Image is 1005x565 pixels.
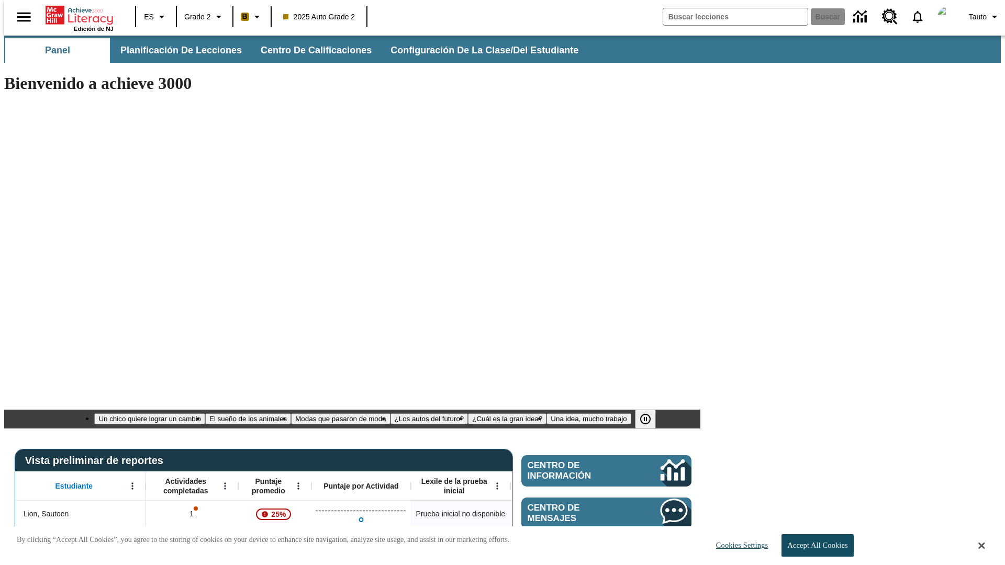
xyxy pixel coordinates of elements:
button: Diapositiva 2 El sueño de los animales [205,413,291,424]
span: Planificación de lecciones [120,44,242,56]
button: Grado: Grado 2, Elige un grado [180,7,229,26]
span: Lexile de la prueba inicial [416,477,493,495]
span: Centro de calificaciones [261,44,372,56]
button: Diapositiva 6 Una idea, mucho trabajo [546,413,631,424]
button: Escoja un nuevo avatar [931,3,965,30]
button: Abrir menú [217,478,233,494]
p: By clicking “Accept All Cookies”, you agree to the storing of cookies on your device to enhance s... [17,535,510,545]
p: 1 [188,508,196,519]
span: Puntaje promedio [243,477,294,495]
button: Diapositiva 3 Modas que pasaron de moda [291,413,390,424]
button: Planificación de lecciones [112,38,250,63]
h1: Bienvenido a achieve 3000 [4,74,700,93]
button: Diapositiva 4 ¿Los autos del futuro? [390,413,468,424]
span: Grado 2 [184,12,211,22]
span: Centro de información [528,460,626,481]
div: 1, Es posible que sea inválido el puntaje de una o más actividades., Lion, Sautoen [146,501,238,527]
button: Diapositiva 1 Un chico quiere lograr un cambio [94,413,205,424]
span: Configuración de la clase/del estudiante [390,44,578,56]
button: Pausar [635,410,656,428]
button: Accept All Cookies [781,534,853,557]
div: Pausar [635,410,666,428]
button: Diapositiva 5 ¿Cuál es la gran idea? [468,413,546,424]
span: Panel [45,44,70,56]
div: Portada [46,4,114,32]
div: Subbarra de navegación [4,38,588,63]
button: Configuración de la clase/del estudiante [382,38,587,63]
button: Abrir el menú lateral [8,2,39,32]
div: Subbarra de navegación [4,36,1001,63]
span: Tauto [969,12,987,22]
span: B [242,10,248,23]
div: Sin datos, Lion, Sautoen [510,501,610,527]
span: Actividades completadas [151,477,220,495]
div: , 25%, ¡Atención! La puntuación media de 25% correspondiente al primer intento de este estudiante... [238,501,311,527]
button: Abrir menú [489,478,505,494]
a: Centro de recursos, Se abrirá en una pestaña nueva. [876,3,904,31]
span: Estudiante [55,481,93,491]
button: Boost El color de la clase es anaranjado claro. Cambiar el color de la clase. [237,7,267,26]
span: Centro de mensajes [528,503,629,524]
span: 25% [267,505,290,524]
button: Abrir menú [125,478,140,494]
span: 2025 Auto Grade 2 [283,12,355,22]
a: Centro de mensajes [521,498,691,529]
input: Buscar campo [663,8,808,25]
span: Edición de NJ [74,26,114,32]
span: Prueba inicial no disponible, Lion, Sautoen [416,508,505,519]
a: Centro de información [847,3,876,31]
a: Centro de información [521,455,691,487]
button: Close [978,541,985,550]
span: Lion, Sautoen [24,508,69,519]
span: Vista preliminar de reportes [25,455,169,467]
a: Portada [46,5,114,26]
img: avatar image [937,6,958,27]
button: Centro de calificaciones [252,38,380,63]
span: ES [144,12,154,22]
button: Lenguaje: ES, Selecciona un idioma [139,7,173,26]
button: Abrir menú [291,478,306,494]
button: Cookies Settings [707,535,772,556]
span: Puntaje por Actividad [323,481,398,491]
button: Panel [5,38,110,63]
button: Perfil/Configuración [965,7,1005,26]
a: Notificaciones [904,3,931,30]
